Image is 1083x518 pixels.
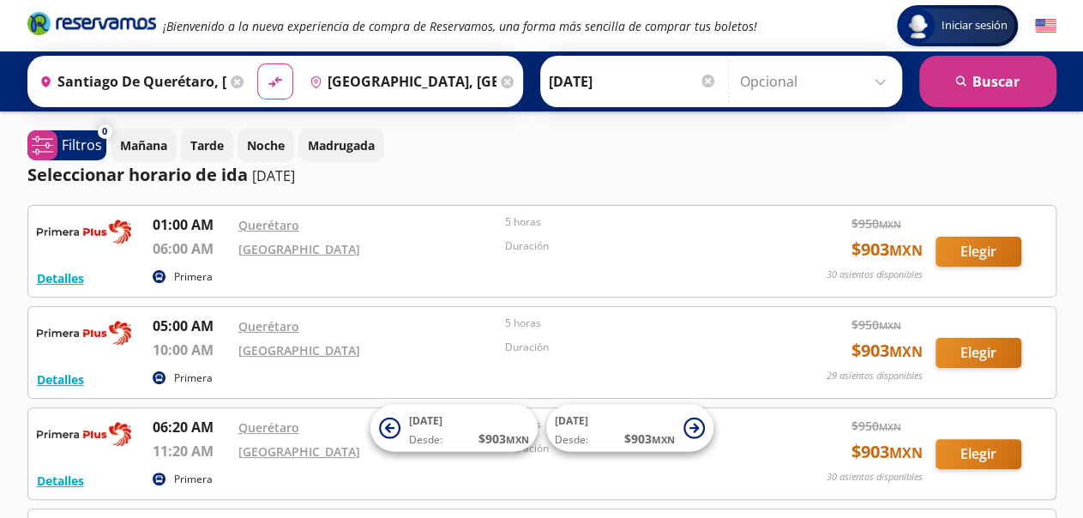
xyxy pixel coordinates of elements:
p: Primera [174,370,213,386]
span: $ 903 [851,338,923,364]
span: Iniciar sesión [935,17,1014,34]
button: Detalles [37,370,84,388]
button: Mañana [111,129,177,162]
button: Elegir [936,338,1021,368]
small: MXN [879,218,901,231]
span: $ 950 [851,417,901,435]
p: Primera [174,269,213,285]
button: Detalles [37,472,84,490]
p: Tarde [190,136,224,154]
p: 06:20 AM [153,417,230,437]
p: 29 asientos disponibles [827,369,923,383]
p: 11:20 AM [153,441,230,461]
p: 10:00 AM [153,340,230,360]
i: Brand Logo [27,10,156,36]
span: [DATE] [555,413,588,428]
p: Primera [174,472,213,487]
small: MXN [652,433,675,446]
button: Madrugada [298,129,384,162]
p: Duración [505,238,764,254]
a: Brand Logo [27,10,156,41]
p: 30 asientos disponibles [827,470,923,485]
img: RESERVAMOS [37,316,131,350]
p: 01:00 AM [153,214,230,235]
a: [GEOGRAPHIC_DATA] [238,241,360,257]
span: $ 950 [851,316,901,334]
img: RESERVAMOS [37,417,131,451]
button: Noche [238,129,294,162]
p: [DATE] [252,166,295,186]
em: ¡Bienvenido a la nueva experiencia de compra de Reservamos, una forma más sencilla de comprar tus... [163,18,757,34]
button: Detalles [37,269,84,287]
button: Tarde [181,129,233,162]
button: Elegir [936,237,1021,267]
p: Duración [505,340,764,355]
span: $ 950 [851,214,901,232]
p: 30 asientos disponibles [827,268,923,282]
p: Mañana [120,136,167,154]
span: $ 903 [851,237,923,262]
span: $ 903 [478,430,529,448]
p: Noche [247,136,285,154]
img: RESERVAMOS [37,214,131,249]
a: [GEOGRAPHIC_DATA] [238,443,360,460]
a: Querétaro [238,217,299,233]
small: MXN [889,443,923,462]
span: 0 [102,124,107,139]
p: Filtros [62,135,102,155]
button: [DATE]Desde:$903MXN [370,405,538,452]
input: Opcional [740,60,893,103]
p: 05:00 AM [153,316,230,336]
input: Buscar Destino [303,60,496,103]
small: MXN [506,433,529,446]
p: Madrugada [308,136,375,154]
a: [GEOGRAPHIC_DATA] [238,342,360,358]
p: 06:00 AM [153,238,230,259]
button: English [1035,15,1056,37]
button: Buscar [919,56,1056,107]
small: MXN [889,241,923,260]
a: Querétaro [238,419,299,436]
button: 0Filtros [27,130,106,160]
span: Desde: [409,432,442,448]
p: 5 horas [505,214,764,230]
p: 5 horas [505,316,764,331]
span: $ 903 [851,439,923,465]
button: [DATE]Desde:$903MXN [546,405,713,452]
input: Buscar Origen [33,60,226,103]
small: MXN [879,319,901,332]
button: Elegir [936,439,1021,469]
a: Querétaro [238,318,299,334]
span: $ 903 [624,430,675,448]
p: Seleccionar horario de ida [27,162,248,188]
small: MXN [889,342,923,361]
span: Desde: [555,432,588,448]
small: MXN [879,420,901,433]
span: [DATE] [409,413,442,428]
input: Elegir Fecha [549,60,717,103]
